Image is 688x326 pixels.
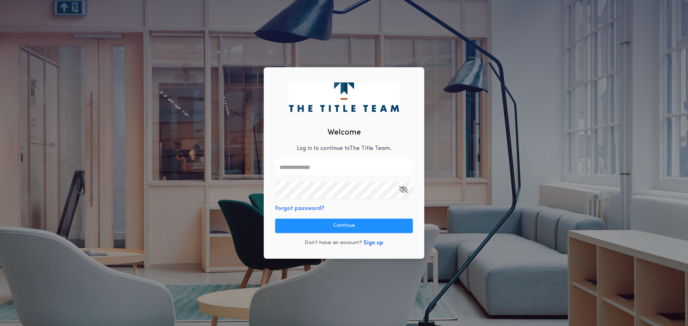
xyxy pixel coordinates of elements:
[289,82,399,112] img: logo
[328,127,361,138] h2: Welcome
[363,239,383,247] button: Sign up
[297,144,391,153] p: Log in to continue to The Title Team .
[305,239,362,247] p: Don't have an account?
[275,204,324,213] button: Forgot password?
[275,219,413,233] button: Continue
